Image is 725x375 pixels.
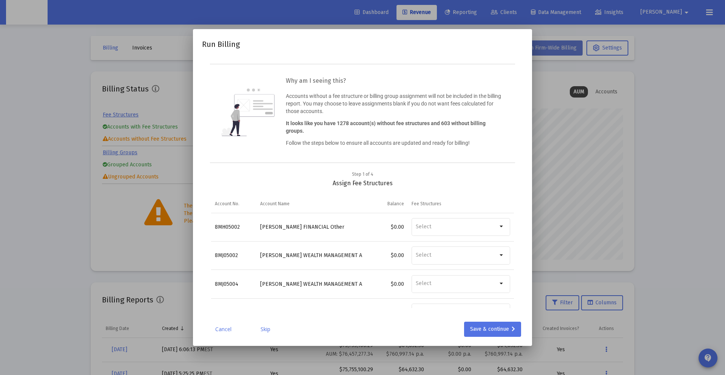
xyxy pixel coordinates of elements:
div: Account No. [215,201,239,207]
mat-icon: arrow_drop_down [497,222,506,231]
div: Fee Structures [412,201,441,207]
td: 8MT05002 [211,298,256,327]
div: Balance [387,201,404,207]
button: Save & continue [464,322,521,337]
td: 8MH05002 [211,213,256,242]
mat-chip-list: Selection [416,222,497,232]
input: Select [416,223,497,230]
div: Data grid [211,195,514,308]
mat-chip-list: Selection [416,250,497,260]
div: [PERSON_NAME] FINANCIAL Other [260,223,359,231]
p: Follow the steps below to ensure all accounts are updated and ready for billing! [286,139,503,147]
img: question [221,88,275,136]
mat-chip-list: Selection [416,279,497,288]
mat-chip-list: Selection [416,307,497,317]
td: Column Account No. [211,195,256,213]
div: $0.00 [366,280,404,288]
a: Cancel [204,325,242,333]
div: [PERSON_NAME] WEALTH MANAGEMENT AND Other [260,252,359,259]
input: Select [416,280,497,287]
div: Account Name [260,201,290,207]
a: Skip [247,325,284,333]
td: Column Account Name [256,195,362,213]
div: Assign Fee Structures [211,170,514,187]
div: $0.00 [366,252,404,259]
td: 8MJ05002 [211,241,256,270]
div: Save & continue [470,322,515,337]
td: 8MJ05004 [211,270,256,298]
mat-icon: arrow_drop_down [497,251,506,260]
h3: Why am I seeing this? [286,76,503,86]
div: Step 1 of 4 [352,170,373,178]
td: Column Balance [362,195,408,213]
h2: Run Billing [202,38,240,50]
mat-icon: arrow_drop_down [497,279,506,288]
p: It looks like you have 1278 account(s) without fee structures and 603 without billing groups. [286,119,503,135]
div: [PERSON_NAME] WEALTH MANAGEMENT AND Other [260,280,359,288]
mat-icon: arrow_drop_down [497,308,506,317]
td: Column Fee Structures [408,195,514,213]
div: $0.00 [366,223,404,231]
input: Select [416,252,497,259]
p: Accounts without a fee structure or billing group assignment will not be included in the billing ... [286,92,503,115]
